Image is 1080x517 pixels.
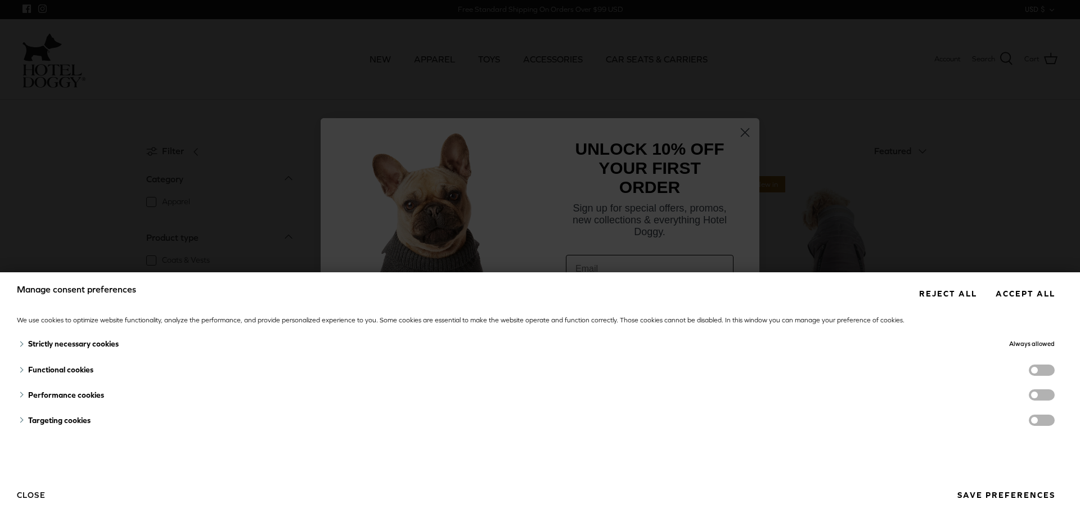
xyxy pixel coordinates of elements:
[17,284,136,294] span: Manage consent preferences
[1029,365,1055,376] label: functionality cookies
[1029,415,1055,426] label: targeting cookies
[17,383,744,408] div: Performance cookies
[949,485,1063,506] button: Save preferences
[1009,340,1055,347] span: Always allowed
[987,284,1063,304] button: Accept all
[17,331,744,357] div: Strictly necessary cookies
[1029,389,1055,401] label: performance cookies
[17,357,744,383] div: Functional cookies
[744,331,1055,357] div: Always allowed
[17,485,46,505] button: Close
[911,284,985,304] button: Reject all
[17,316,1063,325] div: We use cookies to optimize website functionality, analyze the performance, and provide personaliz...
[17,408,744,433] div: Targeting cookies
